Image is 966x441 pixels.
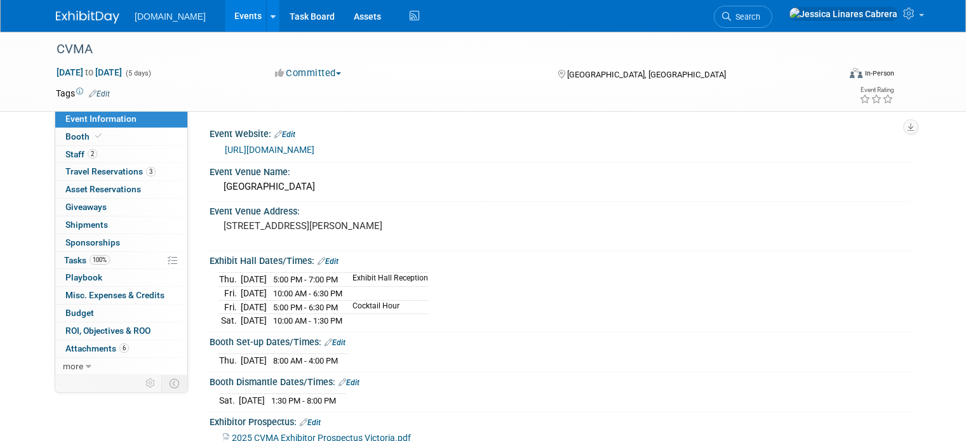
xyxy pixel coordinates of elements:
span: Tasks [64,255,110,265]
span: 5:00 PM - 7:00 PM [273,275,338,284]
span: Shipments [65,220,108,230]
span: 2 [88,149,97,159]
td: Fri. [219,300,241,314]
a: [URL][DOMAIN_NAME] [225,145,314,155]
div: Event Format [770,66,894,85]
td: Sat. [219,394,239,407]
td: [DATE] [241,354,267,367]
span: Travel Reservations [65,166,156,176]
td: Thu. [219,273,241,287]
span: 6 [119,343,129,353]
img: Format-Inperson.png [850,68,862,78]
td: Cocktail Hour [345,300,428,314]
img: Jessica Linares Cabrera [789,7,898,21]
span: 5:00 PM - 6:30 PM [273,303,338,312]
div: [GEOGRAPHIC_DATA] [219,177,901,197]
button: Committed [271,67,346,80]
td: [DATE] [239,394,265,407]
a: Edit [89,89,110,98]
a: Edit [300,418,321,427]
a: Search [714,6,772,28]
a: Attachments6 [55,340,187,357]
span: Attachments [65,343,129,353]
td: [DATE] [241,314,267,327]
a: Sponsorships [55,234,187,251]
span: [GEOGRAPHIC_DATA], [GEOGRAPHIC_DATA] [567,70,726,79]
span: more [63,361,83,371]
a: Staff2 [55,146,187,163]
span: to [83,67,95,77]
td: Exhibit Hall Reception [345,273,428,287]
div: Event Website: [210,124,910,141]
a: Tasks100% [55,252,187,269]
a: Giveaways [55,199,187,216]
td: Toggle Event Tabs [162,375,188,392]
td: Fri. [219,287,241,301]
a: Edit [274,130,295,139]
div: Event Venue Address: [210,202,910,218]
span: 100% [90,255,110,265]
span: Staff [65,149,97,159]
span: 10:00 AM - 6:30 PM [273,289,342,298]
td: Sat. [219,314,241,327]
div: Exhibit Hall Dates/Times: [210,251,910,268]
span: 3 [146,167,156,176]
span: Misc. Expenses & Credits [65,290,164,300]
a: Edit [318,257,339,266]
span: Budget [65,308,94,318]
a: Budget [55,305,187,322]
span: [DATE] [DATE] [56,67,123,78]
td: Thu. [219,354,241,367]
span: Giveaways [65,202,107,212]
span: Asset Reservations [65,184,141,194]
img: ExhibitDay [56,11,119,23]
a: Asset Reservations [55,181,187,198]
div: Booth Dismantle Dates/Times: [210,372,910,389]
span: Playbook [65,272,102,282]
div: Event Venue Name: [210,162,910,178]
div: CVMA [52,38,823,61]
div: Exhibitor Prospectus: [210,412,910,429]
a: Edit [339,378,359,387]
div: Booth Set-up Dates/Times: [210,332,910,349]
i: Booth reservation complete [95,133,102,140]
pre: [STREET_ADDRESS][PERSON_NAME] [224,220,488,232]
a: Event Information [55,110,187,128]
span: Event Information [65,114,137,124]
td: [DATE] [241,273,267,287]
span: Sponsorships [65,237,120,247]
a: Edit [325,338,345,347]
a: Playbook [55,269,187,286]
span: Booth [65,131,104,142]
span: (5 days) [124,69,151,77]
a: Shipments [55,216,187,234]
span: Search [731,12,760,22]
td: Tags [56,87,110,100]
span: 8:00 AM - 4:00 PM [273,356,338,365]
a: Booth [55,128,187,145]
td: [DATE] [241,300,267,314]
span: ROI, Objectives & ROO [65,326,151,336]
span: [DOMAIN_NAME] [135,11,206,22]
span: 1:30 PM - 8:00 PM [271,396,336,405]
a: ROI, Objectives & ROO [55,322,187,339]
a: Misc. Expenses & Credits [55,287,187,304]
td: [DATE] [241,287,267,301]
a: more [55,358,187,375]
div: Event Rating [859,87,894,93]
a: Travel Reservations3 [55,163,187,180]
div: In-Person [864,69,894,78]
span: 10:00 AM - 1:30 PM [273,316,342,326]
td: Personalize Event Tab Strip [140,375,162,392]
